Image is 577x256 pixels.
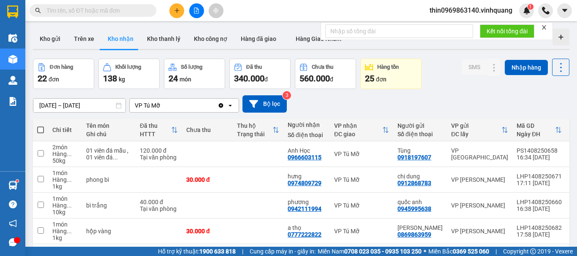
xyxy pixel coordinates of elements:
[52,170,78,176] div: 1 món
[517,131,555,137] div: Ngày ĐH
[113,154,118,161] span: ...
[397,199,443,205] div: quốc anh
[334,202,389,209] div: VP Tú Mỡ
[296,35,341,42] span: Hàng Giao Nhầm
[140,154,178,161] div: Tại văn phòng
[517,180,562,186] div: 17:11 [DATE]
[33,59,94,89] button: Đơn hàng22đơn
[161,101,162,110] input: Selected VP Tú Mỡ.
[288,147,326,154] div: Anh Học
[103,73,117,84] span: 138
[288,121,326,128] div: Người nhận
[181,64,202,70] div: Số lượng
[8,181,17,190] img: warehouse-icon
[334,131,382,137] div: ĐC giao
[397,205,431,212] div: 0945995638
[169,3,184,18] button: plus
[334,176,389,183] div: VP Tú Mỡ
[528,4,533,10] sup: 1
[33,29,67,49] button: Kho gửi
[101,29,140,49] button: Kho nhận
[46,6,146,15] input: Tìm tên, số ĐT hoặc mã đơn
[288,224,326,231] div: a thọ
[140,122,171,129] div: Đã thu
[237,131,272,137] div: Trạng thái
[451,176,508,183] div: VP [PERSON_NAME]
[186,228,229,234] div: 30.000 đ
[299,73,330,84] span: 560.000
[318,247,422,256] span: Miền Nam
[209,3,223,18] button: aim
[242,247,243,256] span: |
[52,157,78,164] div: 50 kg
[115,64,141,70] div: Khối lượng
[213,8,219,13] span: aim
[517,205,562,212] div: 16:38 [DATE]
[49,76,59,83] span: đơn
[86,131,131,137] div: Ghi chú
[423,5,519,16] span: thin0969863140.vinhquang
[67,202,72,209] span: ...
[312,64,333,70] div: Chưa thu
[288,205,321,212] div: 0942111994
[187,29,234,49] button: Kho công nợ
[541,24,547,30] span: close
[451,228,508,234] div: VP [PERSON_NAME]
[447,119,512,141] th: Toggle SortBy
[264,76,268,83] span: đ
[517,147,562,154] div: PS1408250658
[451,122,501,129] div: VP gửi
[397,224,443,231] div: khánh hoàng
[397,231,431,238] div: 0869863959
[334,151,389,157] div: VP Tú Mỡ
[288,199,326,205] div: phương
[52,176,78,183] div: Hàng thông thường
[67,151,72,157] span: ...
[8,34,17,43] img: warehouse-icon
[189,3,204,18] button: file-add
[193,8,199,13] span: file-add
[451,147,508,161] div: VP [GEOGRAPHIC_DATA]
[487,27,528,36] span: Kết nối tổng đài
[227,102,234,109] svg: open
[8,55,17,64] img: warehouse-icon
[86,122,131,129] div: Tên món
[288,180,321,186] div: 0974809729
[86,176,131,183] div: phong bì
[557,3,572,18] button: caret-down
[397,173,443,180] div: chị dung
[169,73,178,84] span: 24
[561,7,569,14] span: caret-down
[397,154,431,161] div: 0918197607
[480,24,534,38] button: Kết nối tổng đài
[180,76,191,83] span: món
[237,122,272,129] div: Thu hộ
[52,234,78,241] div: 1 kg
[186,127,229,133] div: Chưa thu
[52,202,78,209] div: Hàng thông thường
[67,29,101,49] button: Trên xe
[52,221,78,228] div: 1 món
[397,147,443,154] div: Tùng
[67,228,72,234] span: ...
[7,5,18,18] img: logo-vxr
[288,154,321,161] div: 0966603115
[365,73,374,84] span: 25
[517,199,562,205] div: LHP1408250660
[344,248,422,255] strong: 0708 023 035 - 0935 103 250
[330,119,393,141] th: Toggle SortBy
[397,122,443,129] div: Người gửi
[174,8,180,13] span: plus
[250,247,316,256] span: Cung cấp máy in - giấy in:
[288,132,326,138] div: Số điện thoại
[283,91,291,100] sup: 3
[377,64,399,70] div: Hàng tồn
[517,154,562,161] div: 16:34 [DATE]
[517,122,555,129] div: Mã GD
[140,131,171,137] div: HTTT
[424,250,426,253] span: ⚪️
[360,59,422,89] button: Hàng tồn25đơn
[52,183,78,190] div: 1 kg
[67,176,72,183] span: ...
[397,131,443,137] div: Số điện thoại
